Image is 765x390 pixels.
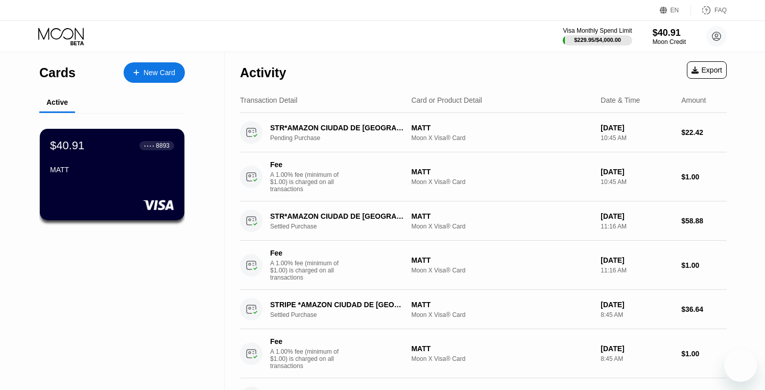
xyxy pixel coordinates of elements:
[411,267,592,274] div: Moon X Visa® Card
[240,290,727,329] div: STRIPE *AMAZON CIUDAD DE [GEOGRAPHIC_DATA]Settled PurchaseMATTMoon X Visa® Card[DATE]8:45 AM$36.64
[653,38,686,45] div: Moon Credit
[270,212,407,220] div: STR*AMAZON CIUDAD DE [GEOGRAPHIC_DATA]
[601,223,673,230] div: 11:16 AM
[681,96,706,104] div: Amount
[411,311,592,318] div: Moon X Visa® Card
[270,301,407,309] div: STRIPE *AMAZON CIUDAD DE [GEOGRAPHIC_DATA]
[240,113,727,152] div: STR*AMAZON CIUDAD DE [GEOGRAPHIC_DATA]Pending PurchaseMATTMoon X Visa® Card[DATE]10:45 AM$22.42
[653,28,686,38] div: $40.91
[270,160,342,169] div: Fee
[50,139,84,152] div: $40.91
[563,27,632,34] div: Visa Monthly Spend Limit
[681,173,727,181] div: $1.00
[601,168,673,176] div: [DATE]
[681,350,727,358] div: $1.00
[714,7,727,14] div: FAQ
[411,212,592,220] div: MATT
[601,355,673,362] div: 8:45 AM
[46,98,68,106] div: Active
[724,349,757,382] iframe: Bouton de lancement de la fenêtre de messagerie
[601,311,673,318] div: 8:45 AM
[681,217,727,225] div: $58.88
[411,134,592,142] div: Moon X Visa® Card
[270,171,347,193] div: A 1.00% fee (minimum of $1.00) is charged on all transactions
[240,152,727,201] div: FeeA 1.00% fee (minimum of $1.00) is charged on all transactionsMATTMoon X Visa® Card[DATE]10:45 ...
[240,241,727,290] div: FeeA 1.00% fee (minimum of $1.00) is charged on all transactionsMATTMoon X Visa® Card[DATE]11:16 ...
[660,5,691,15] div: EN
[681,261,727,269] div: $1.00
[563,27,632,45] div: Visa Monthly Spend Limit$229.95/$4,000.00
[681,305,727,313] div: $36.64
[270,260,347,281] div: A 1.00% fee (minimum of $1.00) is charged on all transactions
[601,301,673,309] div: [DATE]
[270,311,417,318] div: Settled Purchase
[270,124,407,132] div: STR*AMAZON CIUDAD DE [GEOGRAPHIC_DATA]
[144,68,175,77] div: New Card
[411,178,592,186] div: Moon X Visa® Card
[411,124,592,132] div: MATT
[601,96,640,104] div: Date & Time
[601,178,673,186] div: 10:45 AM
[411,301,592,309] div: MATT
[240,65,286,80] div: Activity
[270,249,342,257] div: Fee
[240,96,297,104] div: Transaction Detail
[240,201,727,241] div: STR*AMAZON CIUDAD DE [GEOGRAPHIC_DATA]Settled PurchaseMATTMoon X Visa® Card[DATE]11:16 AM$58.88
[653,28,686,45] div: $40.91Moon Credit
[156,142,170,149] div: 8893
[411,223,592,230] div: Moon X Visa® Card
[411,96,482,104] div: Card or Product Detail
[270,134,417,142] div: Pending Purchase
[270,348,347,370] div: A 1.00% fee (minimum of $1.00) is charged on all transactions
[671,7,679,14] div: EN
[270,223,417,230] div: Settled Purchase
[681,128,727,136] div: $22.42
[270,337,342,346] div: Fee
[574,37,621,43] div: $229.95 / $4,000.00
[601,124,673,132] div: [DATE]
[40,129,184,220] div: $40.91● ● ● ●8893MATT
[601,267,673,274] div: 11:16 AM
[601,345,673,353] div: [DATE]
[601,134,673,142] div: 10:45 AM
[50,166,174,174] div: MATT
[144,144,154,147] div: ● ● ● ●
[687,61,727,79] div: Export
[411,168,592,176] div: MATT
[691,66,722,74] div: Export
[39,65,76,80] div: Cards
[411,345,592,353] div: MATT
[601,212,673,220] div: [DATE]
[601,256,673,264] div: [DATE]
[691,5,727,15] div: FAQ
[124,62,185,83] div: New Card
[240,329,727,378] div: FeeA 1.00% fee (minimum of $1.00) is charged on all transactionsMATTMoon X Visa® Card[DATE]8:45 A...
[411,355,592,362] div: Moon X Visa® Card
[411,256,592,264] div: MATT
